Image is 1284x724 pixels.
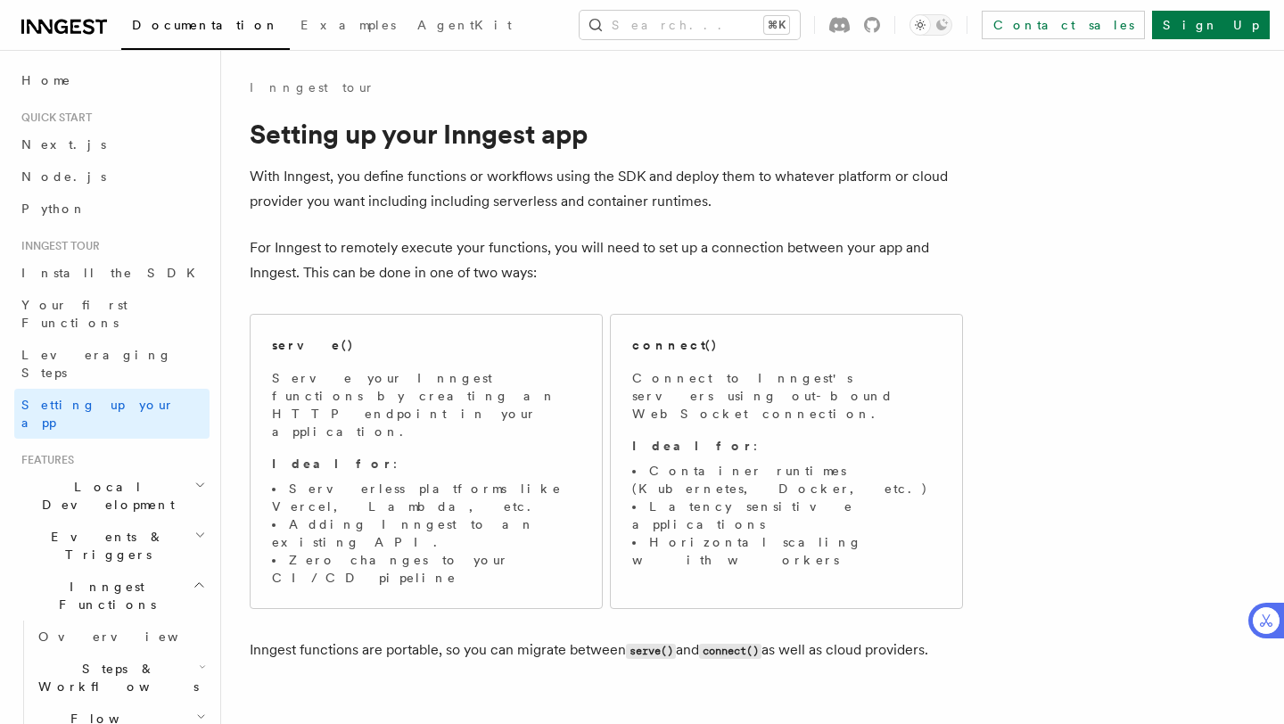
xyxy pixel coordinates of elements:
p: For Inngest to remotely execute your functions, you will need to set up a connection between your... [250,235,963,285]
button: Inngest Functions [14,571,210,621]
a: Contact sales [982,11,1145,39]
button: Steps & Workflows [31,653,210,703]
p: With Inngest, you define functions or workflows using the SDK and deploy them to whatever platfor... [250,164,963,214]
span: Node.js [21,169,106,184]
code: connect() [699,644,761,659]
a: Documentation [121,5,290,50]
a: Inngest tour [250,78,374,96]
h2: connect() [632,336,718,354]
a: Sign Up [1152,11,1270,39]
p: : [632,437,941,455]
span: Leveraging Steps [21,348,172,380]
a: Home [14,64,210,96]
p: : [272,455,580,473]
a: AgentKit [407,5,523,48]
li: Serverless platforms like Vercel, Lambda, etc. [272,480,580,515]
a: Setting up your app [14,389,210,439]
a: Next.js [14,128,210,160]
span: Features [14,453,74,467]
a: Leveraging Steps [14,339,210,389]
p: Connect to Inngest's servers using out-bound WebSocket connection. [632,369,941,423]
strong: Ideal for [632,439,753,453]
span: Steps & Workflows [31,660,199,695]
button: Toggle dark mode [909,14,952,36]
span: Documentation [132,18,279,32]
span: Home [21,71,71,89]
a: Your first Functions [14,289,210,339]
a: Python [14,193,210,225]
span: Next.js [21,137,106,152]
p: Inngest functions are portable, so you can migrate between and as well as cloud providers. [250,638,963,663]
span: Inngest Functions [14,578,193,613]
button: Search...⌘K [580,11,800,39]
a: Install the SDK [14,257,210,289]
a: Overview [31,621,210,653]
li: Adding Inngest to an existing API. [272,515,580,551]
span: Install the SDK [21,266,206,280]
span: Setting up your app [21,398,175,430]
li: Horizontal scaling with workers [632,533,941,569]
kbd: ⌘K [764,16,789,34]
button: Local Development [14,471,210,521]
strong: Ideal for [272,457,393,471]
li: Latency sensitive applications [632,498,941,533]
button: Events & Triggers [14,521,210,571]
span: Quick start [14,111,92,125]
span: Python [21,202,86,216]
span: Overview [38,629,222,644]
li: Container runtimes (Kubernetes, Docker, etc.) [632,462,941,498]
span: AgentKit [417,18,512,32]
span: Inngest tour [14,239,100,253]
a: Examples [290,5,407,48]
p: Serve your Inngest functions by creating an HTTP endpoint in your application. [272,369,580,440]
span: Local Development [14,478,194,514]
span: Events & Triggers [14,528,194,564]
li: Zero changes to your CI/CD pipeline [272,551,580,587]
span: Your first Functions [21,298,128,330]
code: serve() [626,644,676,659]
a: serve()Serve your Inngest functions by creating an HTTP endpoint in your application.Ideal for:Se... [250,314,603,609]
span: Examples [300,18,396,32]
a: connect()Connect to Inngest's servers using out-bound WebSocket connection.Ideal for:Container ru... [610,314,963,609]
a: Node.js [14,160,210,193]
h1: Setting up your Inngest app [250,118,963,150]
h2: serve() [272,336,354,354]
